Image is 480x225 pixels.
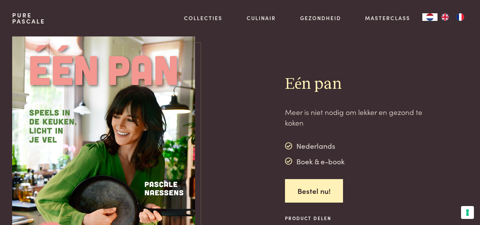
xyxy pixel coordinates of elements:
div: Language [422,13,438,21]
a: EN [438,13,453,21]
a: Bestel nu! [285,179,343,203]
a: Gezondheid [300,14,341,22]
div: Nederlands [285,140,345,152]
aside: Language selected: Nederlands [422,13,468,21]
a: Collecties [184,14,222,22]
ul: Language list [438,13,468,21]
a: FR [453,13,468,21]
span: Product delen [285,215,340,222]
p: Meer is niet nodig om lekker en gezond te koken [285,107,429,128]
a: Culinair [247,14,276,22]
button: Uw voorkeuren voor toestemming voor trackingtechnologieën [461,206,474,219]
a: NL [422,13,438,21]
div: Boek & e-book [285,156,345,167]
h2: Eén pan [285,74,429,94]
a: PurePascale [12,12,45,24]
a: Masterclass [365,14,410,22]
